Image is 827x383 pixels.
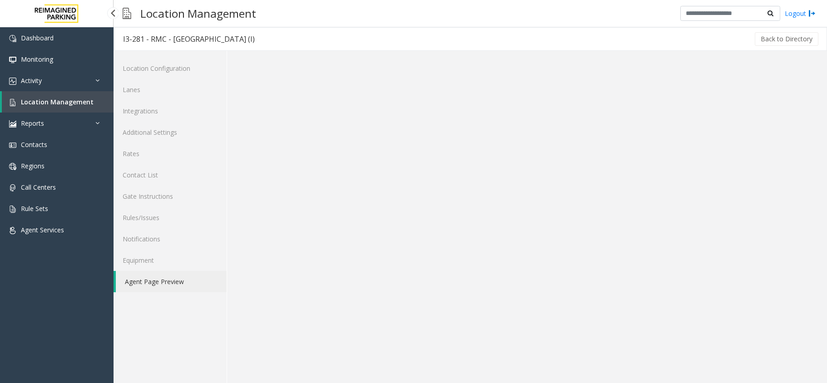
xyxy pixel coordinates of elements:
span: Location Management [21,98,94,106]
img: 'icon' [9,120,16,128]
a: Equipment [114,250,227,271]
span: Dashboard [21,34,54,42]
h3: Location Management [136,2,261,25]
span: Rule Sets [21,204,48,213]
img: 'icon' [9,142,16,149]
img: logout [808,9,816,18]
a: Rates [114,143,227,164]
img: 'icon' [9,163,16,170]
img: 'icon' [9,78,16,85]
img: 'icon' [9,227,16,234]
img: 'icon' [9,184,16,191]
a: Rules/Issues [114,207,227,228]
a: Logout [785,9,816,18]
span: Activity [21,76,42,85]
a: Contact List [114,164,227,186]
span: Call Centers [21,183,56,191]
a: Gate Instructions [114,186,227,207]
img: 'icon' [9,56,16,64]
a: Agent Page Preview [116,271,227,292]
div: I3-281 - RMC - [GEOGRAPHIC_DATA] (I) [123,33,255,45]
img: 'icon' [9,35,16,42]
span: Regions [21,162,45,170]
button: Back to Directory [755,32,818,46]
span: Contacts [21,140,47,149]
span: Agent Services [21,226,64,234]
img: 'icon' [9,206,16,213]
a: Additional Settings [114,122,227,143]
span: Monitoring [21,55,53,64]
a: Notifications [114,228,227,250]
img: pageIcon [123,2,131,25]
img: 'icon' [9,99,16,106]
a: Location Configuration [114,58,227,79]
span: Reports [21,119,44,128]
a: Integrations [114,100,227,122]
a: Location Management [2,91,114,113]
a: Lanes [114,79,227,100]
